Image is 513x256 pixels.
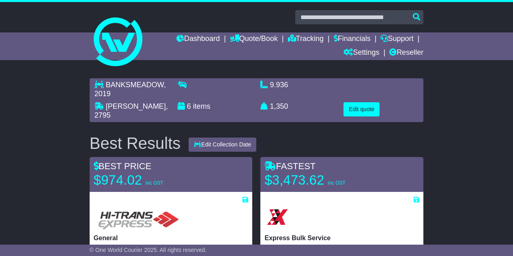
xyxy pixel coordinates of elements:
[264,161,316,171] span: FASTEST
[94,81,166,98] span: , 2019
[106,102,166,110] span: [PERSON_NAME]
[86,134,185,152] div: Best Results
[334,32,371,46] a: Financials
[328,180,345,186] span: inc GST
[187,102,191,110] span: 6
[389,46,423,60] a: Reseller
[94,161,151,171] span: BEST PRICE
[94,234,249,242] p: General
[380,32,413,46] a: Support
[106,81,164,89] span: BANKSMEADOW
[146,180,163,186] span: inc GST
[189,138,256,152] button: Edit Collection Date
[90,247,207,253] span: © One World Courier 2025. All rights reserved.
[264,172,366,188] p: $3,473.62
[270,81,288,89] span: 9.936
[230,32,278,46] a: Quote/Book
[176,32,220,46] a: Dashboard
[343,102,380,116] button: Edit quote
[288,32,324,46] a: Tracking
[264,234,419,242] p: Express Bulk Service
[343,46,379,60] a: Settings
[94,172,195,188] p: $974.02
[94,102,168,119] span: , 2795
[193,102,210,110] span: items
[264,204,290,230] img: Border Express: Express Bulk Service
[94,204,182,230] img: HiTrans (Machship): General
[270,102,288,110] span: 1,350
